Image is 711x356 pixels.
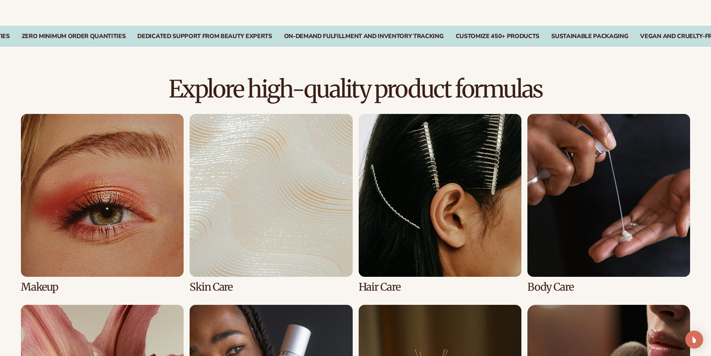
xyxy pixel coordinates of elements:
[456,33,540,40] div: CUSTOMIZE 450+ PRODUCTS
[527,114,690,293] div: 4 / 8
[551,33,628,40] div: SUSTAINABLE PACKAGING
[359,281,521,293] h3: Hair Care
[284,33,444,40] div: On-Demand Fulfillment and Inventory Tracking
[527,281,690,293] h3: Body Care
[21,114,184,293] div: 1 / 8
[137,33,272,40] div: Dedicated Support From Beauty Experts
[685,331,703,349] div: Open Intercom Messenger
[21,77,690,102] h2: Explore high-quality product formulas
[190,281,352,293] h3: Skin Care
[359,114,521,293] div: 3 / 8
[21,281,184,293] h3: Makeup
[190,114,352,293] div: 2 / 8
[22,33,126,40] div: Zero Minimum Order QuantitieS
